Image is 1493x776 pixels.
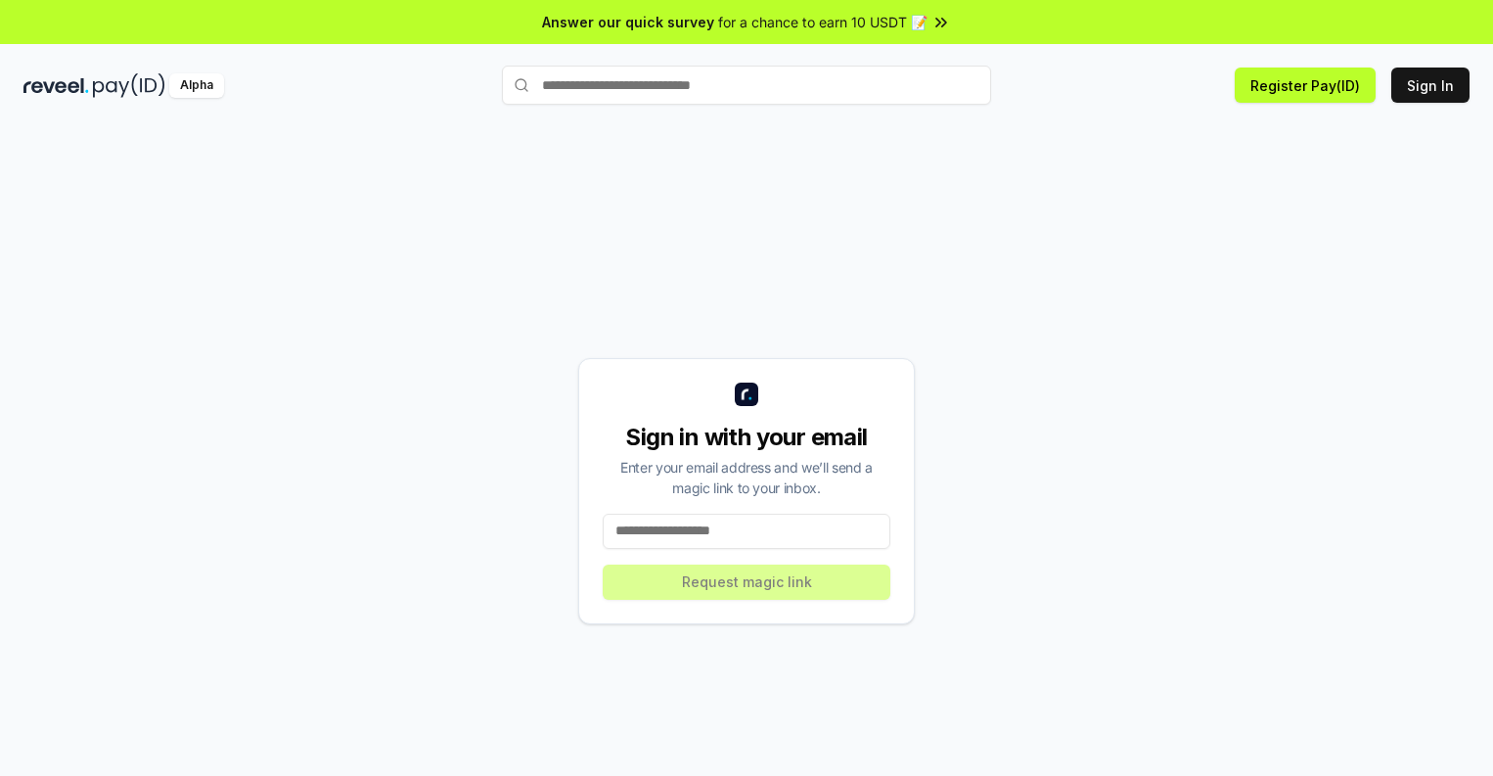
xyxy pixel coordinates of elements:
div: Enter your email address and we’ll send a magic link to your inbox. [603,457,890,498]
button: Register Pay(ID) [1235,68,1376,103]
div: Alpha [169,73,224,98]
span: for a chance to earn 10 USDT 📝 [718,12,927,32]
img: pay_id [93,73,165,98]
img: reveel_dark [23,73,89,98]
img: logo_small [735,383,758,406]
div: Sign in with your email [603,422,890,453]
button: Sign In [1391,68,1470,103]
span: Answer our quick survey [542,12,714,32]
